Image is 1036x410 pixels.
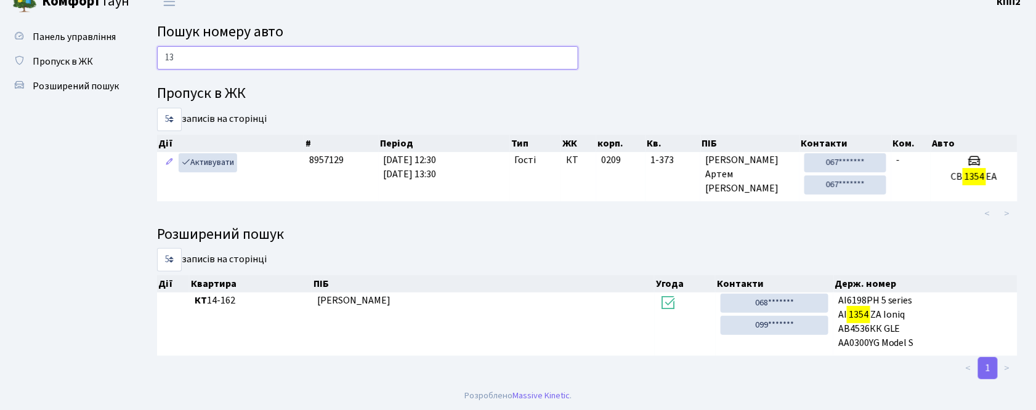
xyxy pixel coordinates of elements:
[190,275,312,292] th: Квартира
[157,226,1018,244] h4: Розширений пошук
[596,135,646,152] th: корп.
[317,294,391,307] span: [PERSON_NAME]
[304,135,379,152] th: #
[655,275,716,292] th: Угода
[33,30,116,44] span: Панель управління
[6,49,129,74] a: Пропуск в ЖК
[512,389,570,402] a: Massive Kinetic
[6,74,129,98] a: Розширений пошук
[157,275,190,292] th: Дії
[179,153,237,172] a: Активувати
[601,153,621,167] span: 0209
[162,153,177,172] a: Редагувати
[157,108,182,131] select: записів на сторінці
[701,135,800,152] th: ПІБ
[847,306,870,323] mark: 1354
[6,25,129,49] a: Панель управління
[561,135,596,152] th: ЖК
[309,153,344,167] span: 8957129
[834,275,1018,292] th: Держ. номер
[566,153,591,167] span: КТ
[157,248,267,271] label: записів на сторінці
[705,153,795,196] span: [PERSON_NAME] Артем [PERSON_NAME]
[157,21,283,42] span: Пошук номеру авто
[931,135,1018,152] th: Авто
[157,248,182,271] select: записів на сторінці
[195,294,207,307] b: КТ
[838,294,1013,350] span: АІ6198РН 5 series АІ ZA Ioniq АВ4536КК GLE AA0300YG Model S
[510,135,561,152] th: Тип
[312,275,655,292] th: ПІБ
[464,389,572,403] div: Розроблено .
[379,135,510,152] th: Період
[33,55,93,68] span: Пропуск в ЖК
[157,135,304,152] th: Дії
[896,153,900,167] span: -
[650,153,695,167] span: 1-373
[384,153,437,181] span: [DATE] 12:30 [DATE] 13:30
[195,294,307,308] span: 14-162
[157,108,267,131] label: записів на сторінці
[963,168,986,185] mark: 1354
[157,46,578,70] input: Пошук
[157,85,1018,103] h4: Пропуск в ЖК
[936,171,1013,183] h5: СВ ЕА
[515,153,536,167] span: Гості
[892,135,931,152] th: Ком.
[978,357,998,379] a: 1
[33,79,119,93] span: Розширений пошук
[646,135,701,152] th: Кв.
[800,135,892,152] th: Контакти
[716,275,833,292] th: Контакти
